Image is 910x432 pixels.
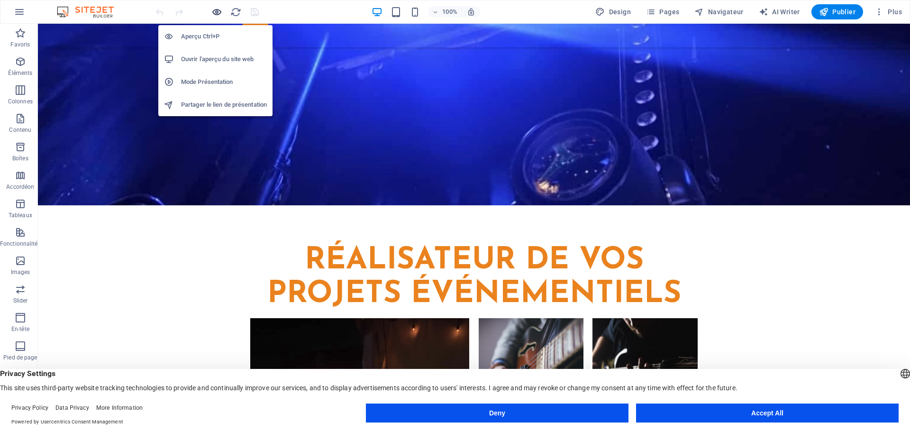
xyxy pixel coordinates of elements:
[230,6,241,18] button: reload
[11,325,29,333] p: En-tête
[3,354,37,361] p: Pied de page
[181,31,267,42] h6: Aperçu Ctrl+P
[9,126,31,134] p: Contenu
[811,4,863,19] button: Publier
[428,6,462,18] button: 100%
[8,69,32,77] p: Éléments
[442,6,457,18] h6: 100%
[6,183,34,191] p: Accordéon
[13,297,28,304] p: Slider
[694,7,743,17] span: Navigateur
[55,6,126,18] img: Editor Logo
[591,4,635,19] div: Design (Ctrl+Alt+Y)
[691,4,747,19] button: Navigateur
[8,98,33,105] p: Colonnes
[646,7,679,17] span: Pages
[755,4,804,19] button: AI Writer
[591,4,635,19] button: Design
[642,4,683,19] button: Pages
[12,155,28,162] p: Boîtes
[10,41,30,48] p: Favoris
[9,211,32,219] p: Tableaux
[181,54,267,65] h6: Ouvrir l'aperçu du site web
[874,7,902,17] span: Plus
[11,268,30,276] p: Images
[181,99,267,110] h6: Partager le lien de présentation
[819,7,855,17] span: Publier
[759,7,800,17] span: AI Writer
[181,76,267,88] h6: Mode Présentation
[871,4,906,19] button: Plus
[595,7,631,17] span: Design
[230,7,241,18] i: Actualiser la page
[467,8,475,16] i: Lors du redimensionnement, ajuster automatiquement le niveau de zoom en fonction de l'appareil sé...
